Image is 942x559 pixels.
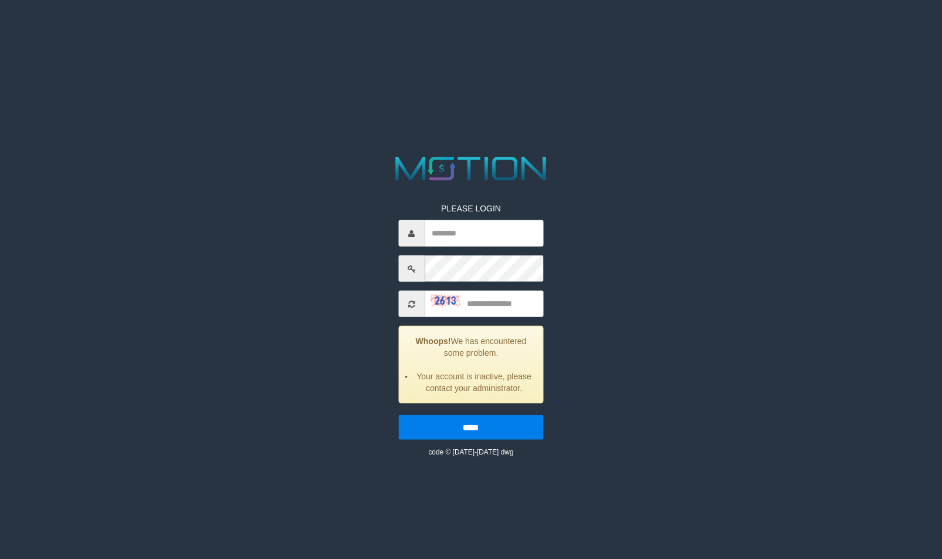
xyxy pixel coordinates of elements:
[388,153,553,185] img: MOTION_logo.png
[428,448,513,456] small: code © [DATE]-[DATE] dwg
[398,203,544,214] p: PLEASE LOGIN
[398,326,544,403] div: We has encountered some problem.
[431,294,460,306] img: captcha
[416,336,451,346] strong: Whoops!
[414,371,534,394] li: Your account is inactive, please contact your administrator.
